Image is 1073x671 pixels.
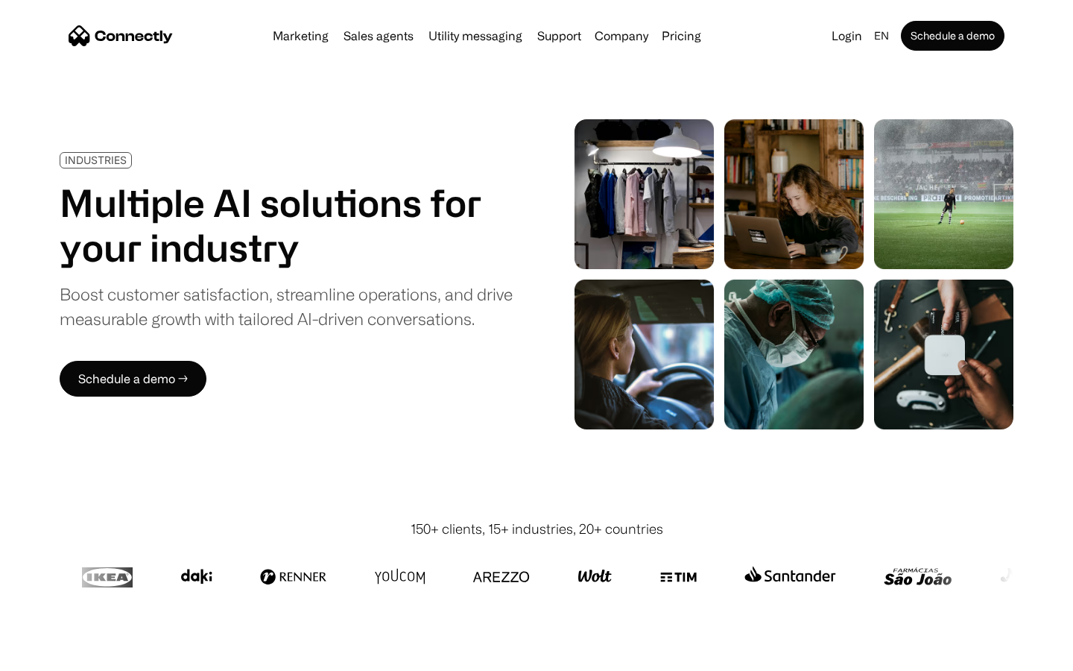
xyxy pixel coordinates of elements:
a: Pricing [656,30,707,42]
a: Utility messaging [422,30,528,42]
div: Company [590,25,653,46]
a: Login [826,25,868,46]
h1: Multiple AI solutions for your industry [60,180,513,270]
ul: Language list [30,645,89,666]
div: Boost customer satisfaction, streamline operations, and drive measurable growth with tailored AI-... [60,282,513,331]
a: Support [531,30,587,42]
a: Schedule a demo → [60,361,206,397]
div: INDUSTRIES [65,154,127,166]
a: Marketing [267,30,335,42]
aside: Language selected: English [15,643,89,666]
div: 150+ clients, 15+ industries, 20+ countries [411,519,663,539]
div: Company [595,25,648,46]
div: en [868,25,898,46]
a: Schedule a demo [901,21,1004,51]
div: en [874,25,889,46]
a: home [69,25,173,47]
a: Sales agents [338,30,420,42]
